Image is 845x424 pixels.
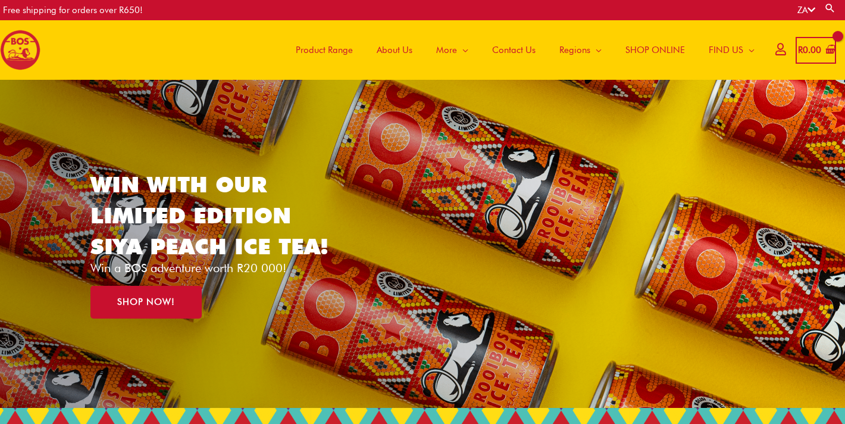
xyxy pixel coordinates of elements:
[90,262,347,274] p: Win a BOS adventure worth R20 000!
[559,32,590,68] span: Regions
[492,32,536,68] span: Contact Us
[424,20,480,80] a: More
[797,5,815,15] a: ZA
[796,37,836,64] a: View Shopping Cart, empty
[625,32,685,68] span: SHOP ONLINE
[436,32,457,68] span: More
[90,286,202,319] a: SHOP NOW!
[614,20,697,80] a: SHOP ONLINE
[709,32,743,68] span: FIND US
[480,20,547,80] a: Contact Us
[365,20,424,80] a: About Us
[296,32,353,68] span: Product Range
[547,20,614,80] a: Regions
[275,20,766,80] nav: Site Navigation
[284,20,365,80] a: Product Range
[90,171,328,260] a: WIN WITH OUR LIMITED EDITION SIYA PEACH ICE TEA!
[798,45,803,55] span: R
[824,2,836,14] a: Search button
[798,45,821,55] bdi: 0.00
[117,298,175,307] span: SHOP NOW!
[377,32,412,68] span: About Us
